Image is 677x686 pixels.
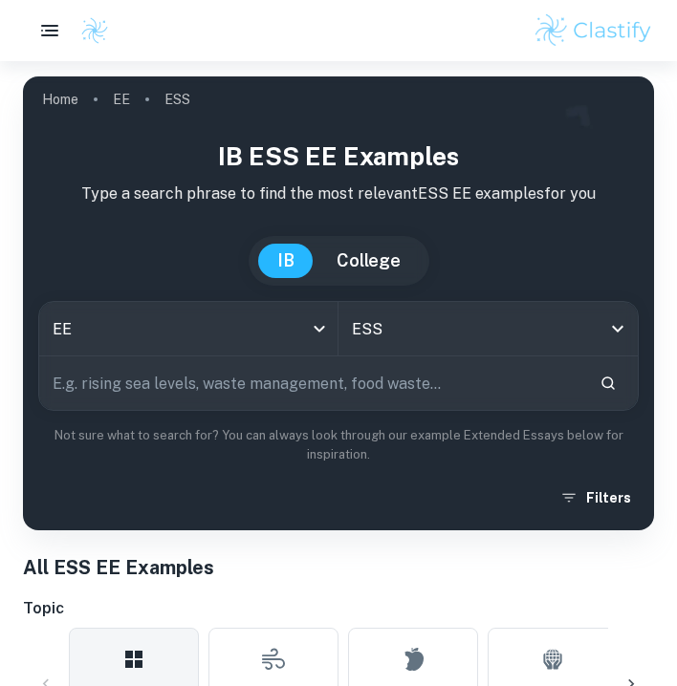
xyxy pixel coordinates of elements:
button: College [317,244,420,278]
a: EE [113,86,130,113]
img: Clastify logo [80,16,109,45]
input: E.g. rising sea levels, waste management, food waste... [39,356,584,410]
img: Clastify logo [533,11,654,50]
p: ESS [164,89,190,110]
div: EE [39,302,338,355]
h6: Topic [23,597,654,620]
button: Filters [556,481,639,515]
p: Type a search phrase to find the most relevant ESS EE examples for you [38,182,639,205]
h1: IB ESS EE examples [38,138,639,175]
button: Search [592,367,624,399]
button: IB [258,244,314,278]
h1: All ESS EE Examples [23,553,654,582]
button: Open [604,315,631,342]
img: profile cover [23,76,654,530]
p: Not sure what to search for? You can always look through our example Extended Essays below for in... [38,426,639,465]
a: Home [42,86,78,113]
a: Clastify logo [69,16,109,45]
